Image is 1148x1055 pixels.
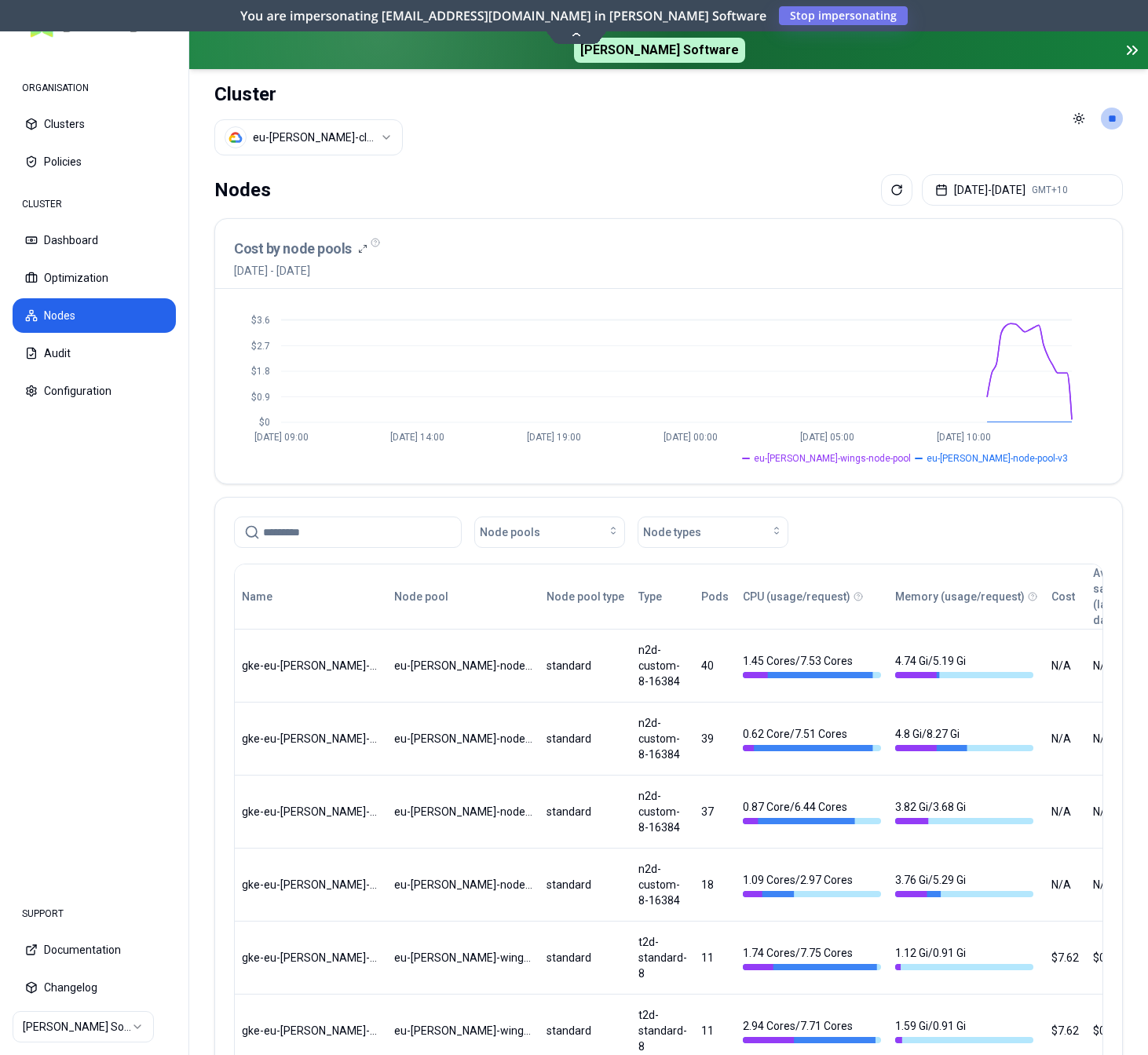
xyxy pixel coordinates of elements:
button: Policies [13,144,176,179]
div: t2d-standard-8 [638,934,687,981]
button: Node pool [394,581,448,612]
div: 11 [701,950,729,966]
div: 18 [701,877,729,893]
tspan: $3.6 [251,315,270,326]
span: Node types [643,524,701,540]
button: Node pools [474,517,625,548]
button: Dashboard [13,223,176,257]
span: eu-[PERSON_NAME]-node-pool-v3 [927,452,1068,465]
img: gcp [229,130,243,144]
div: 11 [701,1023,729,1039]
div: n2d-custom-8-16384 [638,788,687,835]
span: Node pools [480,524,540,540]
div: $7.62 [1051,1023,1079,1039]
div: t2d-standard-8 [638,1007,687,1054]
div: Available savings (last 30 days) [1093,565,1140,628]
button: Audit [13,336,176,371]
div: N/A [1093,804,1140,820]
div: n2d-custom-8-16384 [638,642,687,689]
div: Nodes [214,174,271,206]
div: $7.62 [1051,950,1079,966]
div: N/A [1051,877,1079,893]
button: Configuration [13,374,176,408]
h1: Cluster [214,82,403,107]
div: standard [547,877,624,893]
div: 0.62 Core / 7.51 Cores [743,726,881,751]
div: 4.74 Gi / 5.19 Gi [895,653,1033,678]
button: Pods [701,581,729,612]
div: gke-eu-rex-cluster-eu-rex-node-pool-v-32f14e0f-gxng [242,877,380,893]
div: eu-rex-wings-node-pool [394,950,532,966]
button: Documentation [13,933,176,967]
tspan: [DATE] 05:00 [800,432,854,443]
div: gke-eu-rex-cluster-eu-rex-wings-node--7cee7ba8-mpwk [242,950,380,966]
div: 3.82 Gi / 3.68 Gi [895,799,1033,824]
div: 40 [701,658,729,674]
div: eu-rex-node-pool-v3 [394,804,532,820]
div: $0.24 [1093,950,1140,966]
div: SUPPORT [13,898,176,929]
div: N/A [1093,877,1140,893]
div: 3.76 Gi / 5.29 Gi [895,872,1033,897]
div: 37 [701,804,729,820]
div: ORGANISATION [13,72,176,104]
div: eu-rex-wings-node-pool [394,1023,532,1039]
div: N/A [1051,658,1079,674]
div: standard [547,950,624,966]
button: Changelog [13,970,176,1005]
button: Type [638,581,662,612]
div: N/A [1051,731,1079,747]
div: n2d-custom-8-16384 [638,861,687,908]
button: Clusters [13,107,176,141]
div: 1.12 Gi / 0.91 Gi [895,945,1033,970]
div: 4.8 Gi / 8.27 Gi [895,726,1033,751]
div: standard [547,658,624,674]
div: 2.94 Cores / 7.71 Cores [743,1018,881,1043]
div: eu-rex-node-pool-v3 [394,877,532,893]
div: 1.74 Cores / 7.75 Cores [743,945,881,970]
div: eu-rex-node-pool-v3 [394,658,532,674]
tspan: [DATE] 00:00 [664,432,718,443]
div: 1.45 Cores / 7.53 Cores [743,653,881,678]
button: Select a value [214,119,403,155]
span: [DATE] - [DATE] [234,263,367,279]
div: CLUSTER [13,188,176,220]
button: Node pool type [547,581,624,612]
div: eu-rex-cluster [253,130,380,145]
div: N/A [1051,804,1079,820]
div: gke-eu-rex-cluster-eu-rex-node-pool-v-4c741cf8-4k2l [242,731,380,747]
tspan: $0 [259,417,270,428]
button: Name [242,581,272,612]
div: 1.09 Cores / 2.97 Cores [743,872,881,897]
div: standard [547,804,624,820]
tspan: [DATE] 10:00 [937,432,991,443]
div: n2d-custom-8-16384 [638,715,687,762]
tspan: [DATE] 09:00 [254,432,309,443]
button: Node types [638,517,788,548]
div: gke-eu-rex-cluster-eu-rex-node-pool-v-22049388-5lza [242,658,380,674]
button: CPU (usage/request) [743,581,850,612]
button: Cost [1051,581,1075,612]
tspan: $2.7 [251,341,270,352]
div: 39 [701,731,729,747]
tspan: $1.8 [251,366,270,377]
h3: Cost by node pools [234,238,352,260]
div: N/A [1093,658,1140,674]
span: eu-[PERSON_NAME]-wings-node-pool [754,452,911,465]
tspan: $0.9 [251,392,270,403]
div: standard [547,731,624,747]
div: eu-rex-node-pool-v3 [394,731,532,747]
button: [DATE]-[DATE]GMT+10 [922,174,1123,206]
button: Memory (usage/request) [895,581,1025,612]
div: gke-eu-rex-cluster-eu-rex-wings-node--7cee7ba8-l5dw [242,1023,380,1039]
div: $0.28 [1093,1023,1140,1039]
div: 0.87 Core / 6.44 Cores [743,799,881,824]
span: [PERSON_NAME] Software [574,38,745,63]
button: Nodes [13,298,176,333]
div: gke-eu-rex-cluster-eu-rex-node-pool-v-32f14e0f-25s0 [242,804,380,820]
div: N/A [1093,731,1140,747]
tspan: [DATE] 14:00 [390,432,444,443]
tspan: [DATE] 19:00 [527,432,581,443]
div: 1.59 Gi / 0.91 Gi [895,1018,1033,1043]
span: GMT+10 [1032,184,1068,196]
